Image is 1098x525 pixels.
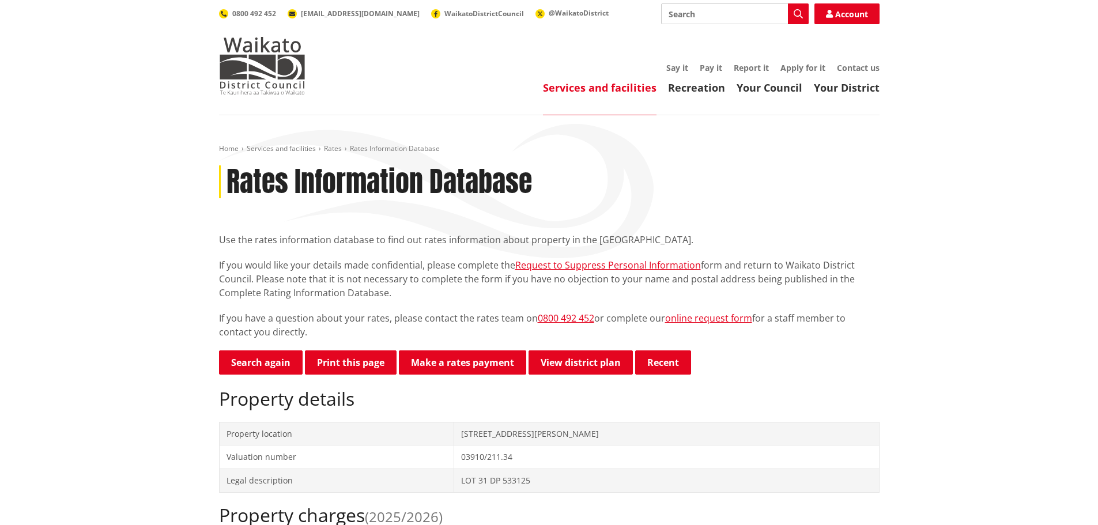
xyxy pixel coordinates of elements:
a: Services and facilities [247,143,316,153]
input: Search input [661,3,809,24]
a: 0800 492 452 [538,312,594,324]
nav: breadcrumb [219,144,880,154]
td: Property location [219,422,454,445]
a: Pay it [700,62,722,73]
a: Report it [734,62,769,73]
a: Recreation [668,81,725,95]
a: WaikatoDistrictCouncil [431,9,524,18]
span: WaikatoDistrictCouncil [444,9,524,18]
button: Recent [635,350,691,375]
a: Services and facilities [543,81,656,95]
a: Search again [219,350,303,375]
a: 0800 492 452 [219,9,276,18]
td: 03910/211.34 [454,445,879,469]
a: Your Council [737,81,802,95]
button: Print this page [305,350,397,375]
a: View district plan [529,350,633,375]
p: If you have a question about your rates, please contact the rates team on or complete our for a s... [219,311,880,339]
a: @WaikatoDistrict [535,8,609,18]
td: Valuation number [219,445,454,469]
a: Make a rates payment [399,350,526,375]
a: Home [219,143,239,153]
h2: Property details [219,388,880,410]
a: Request to Suppress Personal Information [515,259,701,271]
a: Rates [324,143,342,153]
span: Rates Information Database [350,143,440,153]
a: Your District [814,81,880,95]
a: Say it [666,62,688,73]
a: online request form [665,312,752,324]
p: Use the rates information database to find out rates information about property in the [GEOGRAPHI... [219,233,880,247]
h1: Rates Information Database [227,165,532,199]
span: 0800 492 452 [232,9,276,18]
td: [STREET_ADDRESS][PERSON_NAME] [454,422,879,445]
p: If you would like your details made confidential, please complete the form and return to Waikato ... [219,258,880,300]
img: Waikato District Council - Te Kaunihera aa Takiwaa o Waikato [219,37,305,95]
span: [EMAIL_ADDRESS][DOMAIN_NAME] [301,9,420,18]
td: LOT 31 DP 533125 [454,469,879,492]
td: Legal description [219,469,454,492]
span: @WaikatoDistrict [549,8,609,18]
a: Contact us [837,62,880,73]
a: Apply for it [780,62,825,73]
a: Account [814,3,880,24]
a: [EMAIL_ADDRESS][DOMAIN_NAME] [288,9,420,18]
